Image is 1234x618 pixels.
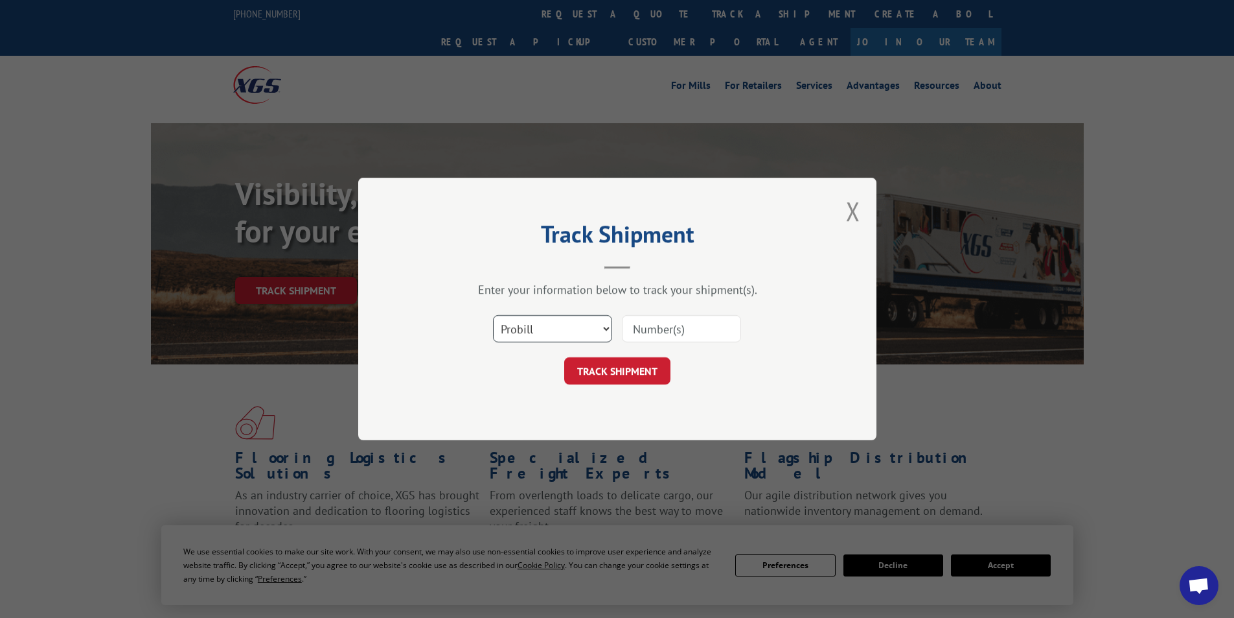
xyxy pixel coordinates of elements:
button: Close modal [846,194,860,228]
div: Open chat [1180,566,1218,605]
button: TRACK SHIPMENT [564,357,670,385]
input: Number(s) [622,315,741,342]
div: Enter your information below to track your shipment(s). [423,282,812,297]
h2: Track Shipment [423,225,812,250]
